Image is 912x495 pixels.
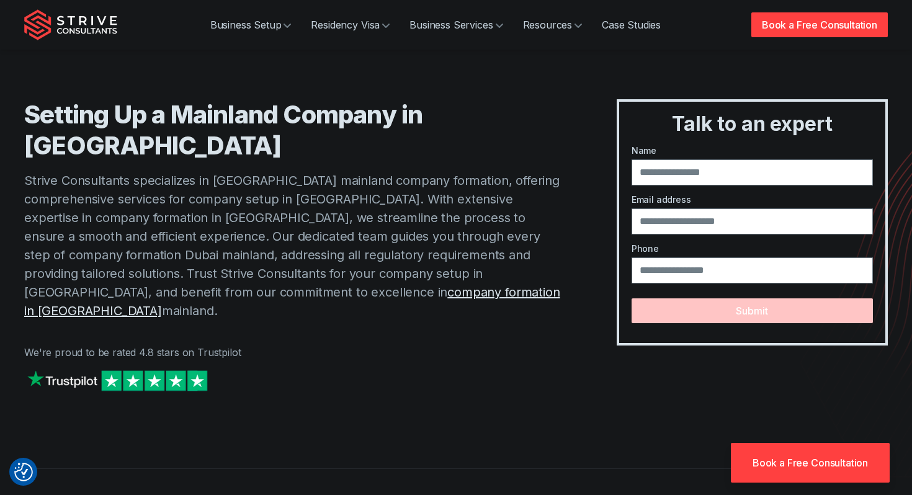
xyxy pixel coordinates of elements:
p: Strive Consultants specializes in [GEOGRAPHIC_DATA] mainland company formation, offering comprehe... [24,171,567,320]
label: Name [632,144,873,157]
label: Phone [632,242,873,255]
p: We're proud to be rated 4.8 stars on Trustpilot [24,345,567,360]
h1: Setting Up a Mainland Company in [GEOGRAPHIC_DATA] [24,99,567,161]
button: Submit [632,298,873,323]
a: Business Services [400,12,512,37]
a: Case Studies [592,12,671,37]
label: Email address [632,193,873,206]
img: Strive Consultants [24,9,117,40]
a: Residency Visa [301,12,400,37]
img: Revisit consent button [14,463,33,481]
a: Resources [513,12,592,37]
a: Book a Free Consultation [731,443,890,483]
h3: Talk to an expert [624,112,880,136]
button: Consent Preferences [14,463,33,481]
a: Business Setup [200,12,302,37]
a: Book a Free Consultation [751,12,888,37]
img: Strive on Trustpilot [24,367,210,394]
